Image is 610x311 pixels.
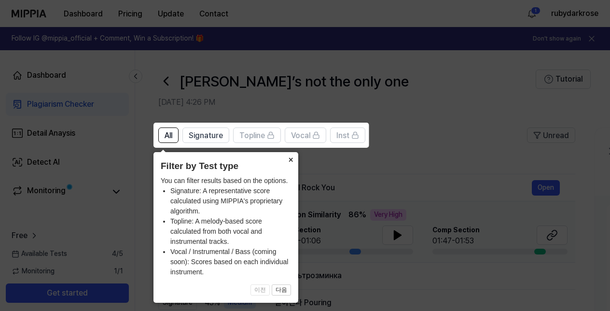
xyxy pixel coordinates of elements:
div: You can filter results based on the options. [161,176,291,277]
button: Signature [182,127,229,143]
span: Signature [189,130,223,141]
div: Keywords op verkeer [108,57,160,63]
button: Vocal [285,127,326,143]
button: Close [283,152,298,166]
span: Topline [239,130,265,141]
img: tab_keywords_by_traffic_grey.svg [97,56,105,64]
li: Vocal / Instrumental / Bass (coming soon): Scores based on each individual instrument. [170,247,291,277]
img: logo_orange.svg [15,15,23,23]
span: Vocal [291,130,310,141]
div: v 4.0.25 [27,15,47,23]
img: website_grey.svg [15,25,23,33]
div: Domein: [DOMAIN_NAME] [25,25,106,33]
div: Domeinoverzicht [40,57,84,63]
span: All [165,130,172,141]
button: Inst [330,127,365,143]
li: Signature: A representative score calculated using MIPPIA's proprietary algorithm. [170,186,291,216]
img: tab_domain_overview_orange.svg [29,56,37,64]
li: Topline: A melody-based score calculated from both vocal and instrumental tracks. [170,216,291,247]
button: All [158,127,179,143]
button: Topline [233,127,281,143]
header: Filter by Test type [161,159,291,173]
button: 다음 [272,284,291,296]
span: Inst [336,130,349,141]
